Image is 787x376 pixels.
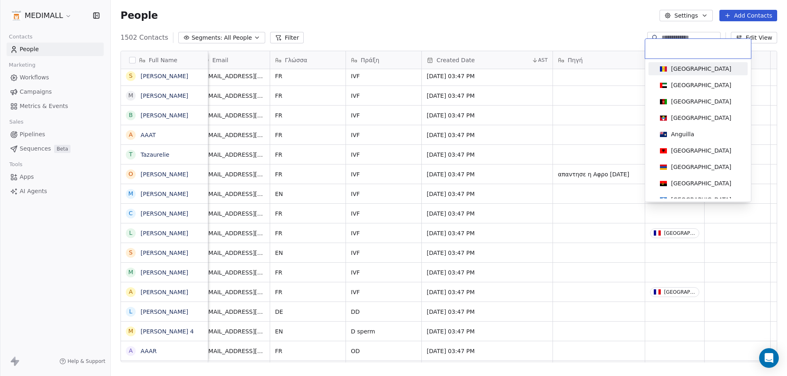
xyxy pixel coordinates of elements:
[671,179,731,187] div: [GEOGRAPHIC_DATA]
[671,130,694,138] div: Anguilla
[671,114,731,122] div: [GEOGRAPHIC_DATA]
[671,146,731,155] div: [GEOGRAPHIC_DATA]
[671,81,731,89] div: [GEOGRAPHIC_DATA]
[671,97,731,106] div: [GEOGRAPHIC_DATA]
[671,65,731,73] div: [GEOGRAPHIC_DATA]
[671,163,731,171] div: [GEOGRAPHIC_DATA]
[671,196,731,204] div: [GEOGRAPHIC_DATA]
